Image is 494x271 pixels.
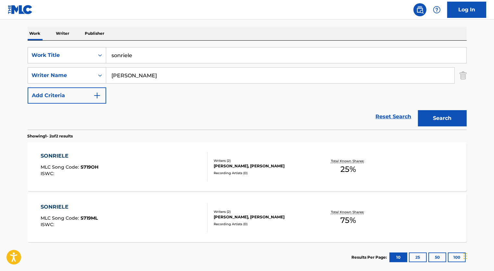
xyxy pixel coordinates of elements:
img: 9d2ae6d4665cec9f34b9.svg [93,92,101,99]
span: ISWC : [41,171,56,176]
div: Writers ( 2 ) [214,158,312,163]
button: Search [418,110,467,126]
a: SONRIELEMLC Song Code:S719OHISWC:Writers (2)[PERSON_NAME], [PERSON_NAME]Recording Artists (0)Tota... [28,142,467,191]
div: Work Title [32,51,90,59]
div: Writer Name [32,71,90,79]
span: MLC Song Code : [41,164,81,170]
span: S719OH [81,164,98,170]
img: MLC Logo [8,5,33,14]
a: SONRIELEMLC Song Code:S719MLISWC:Writers (2)[PERSON_NAME], [PERSON_NAME]Recording Artists (0)Tota... [28,193,467,242]
button: 10 [389,252,407,262]
button: 50 [428,252,446,262]
img: search [416,6,424,14]
div: Help [430,3,443,16]
p: Total Known Shares: [331,210,366,214]
div: Recording Artists ( 0 ) [214,222,312,226]
div: [PERSON_NAME], [PERSON_NAME] [214,163,312,169]
div: SONRIELE [41,203,98,211]
button: Add Criteria [28,87,106,104]
div: SONRIELE [41,152,98,160]
span: 25 % [340,163,356,175]
button: 100 [448,252,466,262]
span: S719ML [81,215,98,221]
p: Showing 1 - 2 of 2 results [28,133,73,139]
p: Results Per Page: [352,254,389,260]
span: 75 % [340,214,356,226]
span: ISWC : [41,222,56,227]
img: Delete Criterion [460,67,467,84]
a: Log In [447,2,486,18]
a: Reset Search [373,110,415,124]
div: Recording Artists ( 0 ) [214,171,312,175]
img: help [433,6,441,14]
p: Publisher [83,27,107,40]
a: Public Search [413,3,426,16]
p: Work [28,27,43,40]
p: Total Known Shares: [331,159,366,163]
span: MLC Song Code : [41,215,81,221]
div: [PERSON_NAME], [PERSON_NAME] [214,214,312,220]
div: Drag [463,246,467,266]
form: Search Form [28,47,467,130]
iframe: Chat Widget [462,240,494,271]
div: Writers ( 2 ) [214,209,312,214]
button: 25 [409,252,427,262]
p: Writer [54,27,71,40]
